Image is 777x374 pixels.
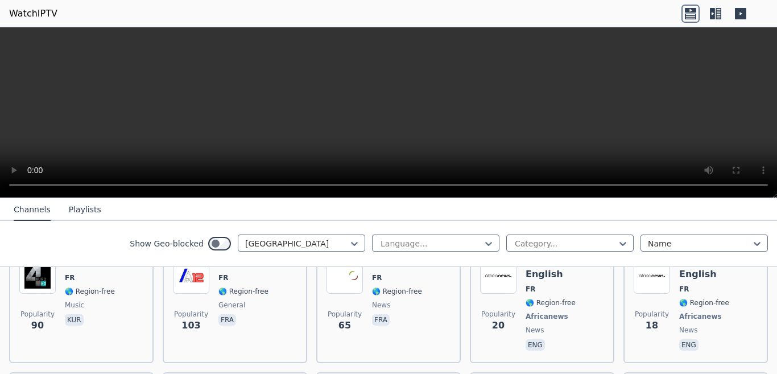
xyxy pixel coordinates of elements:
p: eng [679,339,699,351]
label: Show Geo-blocked [130,238,204,249]
span: Popularity [328,310,362,319]
span: Popularity [20,310,55,319]
span: news [372,301,390,310]
a: WatchIPTV [9,7,57,20]
span: Popularity [481,310,515,319]
p: eng [526,339,545,351]
span: general [218,301,245,310]
span: 65 [338,319,351,332]
span: FR [526,285,535,294]
span: 20 [492,319,505,332]
span: Africanews [679,312,722,321]
span: news [526,326,544,335]
span: 103 [181,319,200,332]
span: 🌎 Region-free [679,298,729,307]
img: 4Kurd HD [19,257,56,294]
span: 🌎 Region-free [372,287,422,296]
span: FR [65,273,75,282]
img: Africanews English [480,257,516,294]
h6: Africanews English [679,257,758,280]
p: kur [65,314,84,326]
span: FR [372,273,382,282]
span: 18 [646,319,658,332]
p: fra [372,314,390,326]
button: Channels [14,199,51,221]
img: Africa 24 [326,257,363,294]
span: music [65,301,84,310]
span: FR [218,273,228,282]
span: Popularity [635,310,669,319]
span: news [679,326,697,335]
p: fra [218,314,236,326]
img: A12 TV [173,257,209,294]
span: FR [679,285,689,294]
button: Playlists [69,199,101,221]
span: Africanews [526,312,568,321]
img: Africanews English [634,257,670,294]
h6: Africanews English [526,257,604,280]
span: 🌎 Region-free [526,298,576,307]
span: 🌎 Region-free [218,287,268,296]
span: 🌎 Region-free [65,287,115,296]
span: 90 [31,319,44,332]
span: Popularity [174,310,208,319]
